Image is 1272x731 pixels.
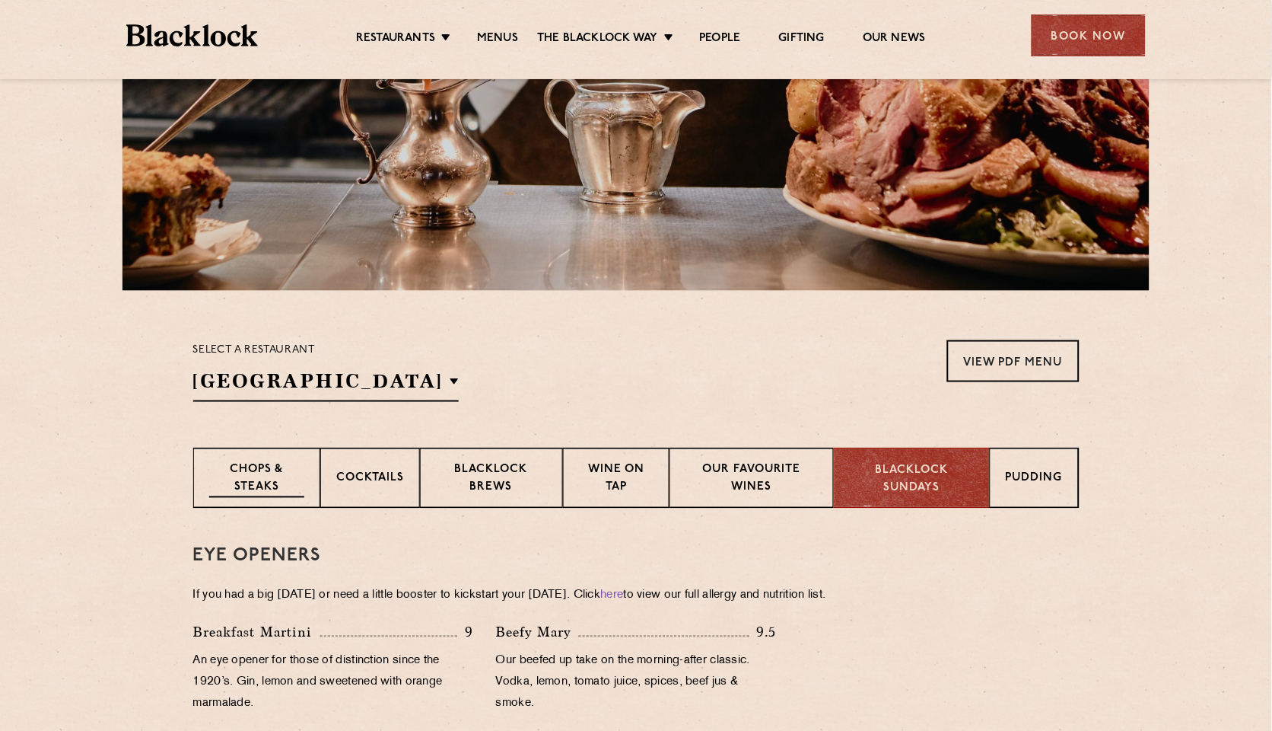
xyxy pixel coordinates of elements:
[436,462,547,498] p: Blacklock Brews
[193,340,460,360] p: Select a restaurant
[749,623,777,643] p: 9.5
[193,586,1080,607] p: If you had a big [DATE] or need a little booster to kickstart your [DATE]. Click to view our full...
[779,31,825,48] a: Gifting
[477,31,518,48] a: Menus
[193,368,460,402] h2: [GEOGRAPHIC_DATA]
[700,31,741,48] a: People
[496,651,776,715] p: Our beefed up take on the morning-after classic. Vodka, lemon, tomato juice, spices, beef jus & s...
[685,462,818,498] p: Our favourite wines
[537,31,657,48] a: The Blacklock Way
[1006,471,1063,490] p: Pudding
[457,623,473,643] p: 9
[193,622,320,643] p: Breakfast Martini
[496,622,579,643] p: Beefy Mary
[193,547,1080,567] h3: Eye openers
[850,463,974,497] p: Blacklock Sundays
[947,340,1080,382] a: View PDF Menu
[126,24,258,46] img: BL_Textured_Logo-footer-cropped.svg
[1032,14,1146,56] div: Book Now
[209,462,304,498] p: Chops & Steaks
[193,651,473,715] p: An eye opener for those of distinction since the 1920’s. Gin, lemon and sweetened with orange mar...
[336,471,404,490] p: Cocktails
[579,462,653,498] p: Wine on Tap
[356,31,435,48] a: Restaurants
[863,31,926,48] a: Our News
[601,590,624,602] a: here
